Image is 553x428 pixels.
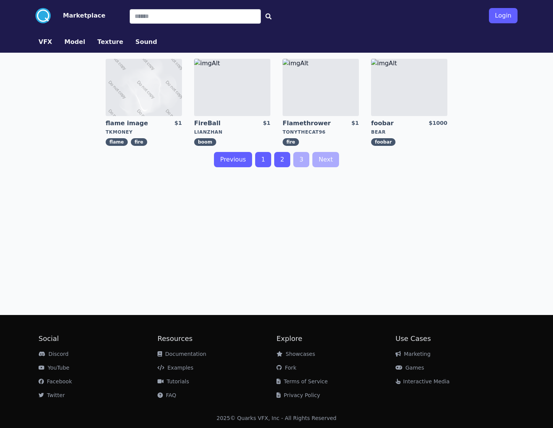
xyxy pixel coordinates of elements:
[106,119,161,128] a: flame image
[97,37,123,47] button: Texture
[371,129,447,135] div: bear
[395,378,450,384] a: Interactive Media
[63,11,105,20] button: Marketplace
[129,37,163,47] a: Sound
[217,414,337,422] div: 2025 © Quarks VFX, Inc - All Rights Reserved
[283,138,299,146] span: fire
[106,59,182,116] img: imgAlt
[283,119,338,128] a: Flamethrower
[58,37,92,47] a: Model
[175,119,182,128] div: $1
[255,152,271,167] a: 1
[371,138,395,146] span: foobar
[51,11,105,20] a: Marketplace
[106,129,182,135] div: tkmoney
[135,37,157,47] button: Sound
[64,37,85,47] button: Model
[395,351,431,357] a: Marketing
[32,37,58,47] a: VFX
[352,119,359,128] div: $1
[276,351,315,357] a: Showcases
[194,129,270,135] div: LianZhan
[489,8,518,23] button: Login
[39,365,69,371] a: YouTube
[39,351,69,357] a: Discord
[276,392,320,398] a: Privacy Policy
[158,365,193,371] a: Examples
[39,392,65,398] a: Twitter
[283,59,359,116] img: imgAlt
[283,129,359,135] div: tonythecat96
[263,119,270,128] div: $1
[158,378,189,384] a: Tutorials
[395,333,514,344] h2: Use Cases
[429,119,447,128] div: $1000
[489,5,518,26] a: Login
[293,152,309,167] a: 3
[371,119,426,128] a: foobar
[276,378,328,384] a: Terms of Service
[158,392,176,398] a: FAQ
[194,138,216,146] span: boom
[39,378,72,384] a: Facebook
[276,333,395,344] h2: Explore
[276,365,296,371] a: Fork
[214,152,252,167] a: Previous
[274,152,290,167] a: 2
[371,59,447,116] img: imgAlt
[130,9,261,24] input: Search
[158,351,206,357] a: Documentation
[194,59,270,116] img: imgAlt
[312,152,339,167] a: Next
[131,138,147,146] span: fire
[106,138,128,146] span: flame
[194,119,249,128] a: FireBall
[91,37,129,47] a: Texture
[158,333,276,344] h2: Resources
[395,365,424,371] a: Games
[39,333,158,344] h2: Social
[39,37,52,47] button: VFX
